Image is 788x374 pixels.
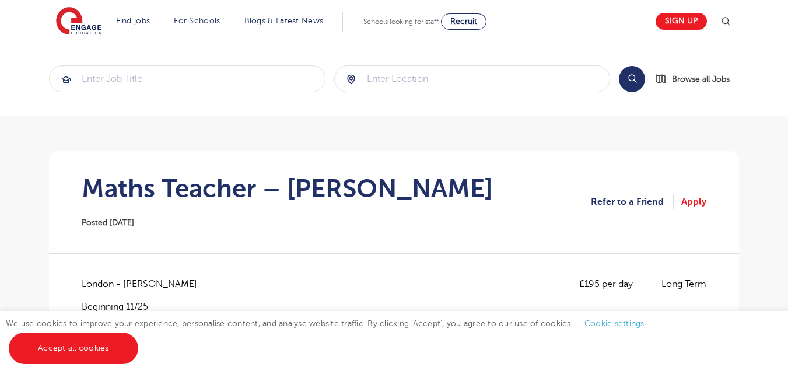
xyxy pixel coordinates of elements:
[244,16,324,25] a: Blogs & Latest News
[591,194,674,209] a: Refer to a Friend
[672,72,730,86] span: Browse all Jobs
[116,16,150,25] a: Find jobs
[450,17,477,26] span: Recruit
[654,72,739,86] a: Browse all Jobs
[363,18,439,26] span: Schools looking for staff
[49,65,325,92] div: Submit
[82,300,209,313] p: Beginning 11/25
[656,13,707,30] a: Sign up
[579,277,647,292] p: £195 per day
[82,218,134,227] span: Posted [DATE]
[174,16,220,25] a: For Schools
[50,66,325,92] input: Submit
[6,319,656,352] span: We use cookies to improve your experience, personalise content, and analyse website traffic. By c...
[681,194,706,209] a: Apply
[661,277,706,292] p: Long Term
[441,13,486,30] a: Recruit
[82,277,209,292] span: London - [PERSON_NAME]
[9,333,138,364] a: Accept all cookies
[584,319,645,328] a: Cookie settings
[56,7,101,36] img: Engage Education
[619,66,645,92] button: Search
[82,174,493,203] h1: Maths Teacher – [PERSON_NAME]
[334,65,611,92] div: Submit
[335,66,610,92] input: Submit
